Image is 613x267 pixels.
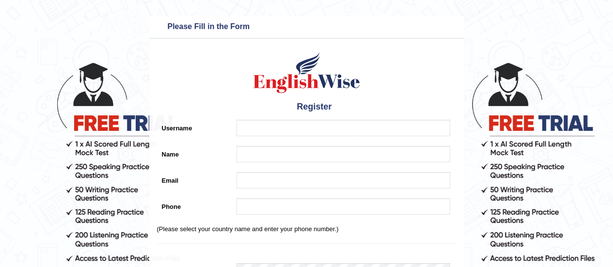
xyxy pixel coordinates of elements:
label: Email [157,172,232,185]
h4: Register [157,99,456,115]
img: Logo of English Wise create a new account for intelligent practice with AI [251,51,362,94]
h3: Please Fill in the Form [152,19,461,35]
label: Name [157,146,232,159]
p: (Please select your country name and enter your phone number.) [157,224,456,234]
label: Phone [157,198,232,211]
label: Username [157,120,232,133]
